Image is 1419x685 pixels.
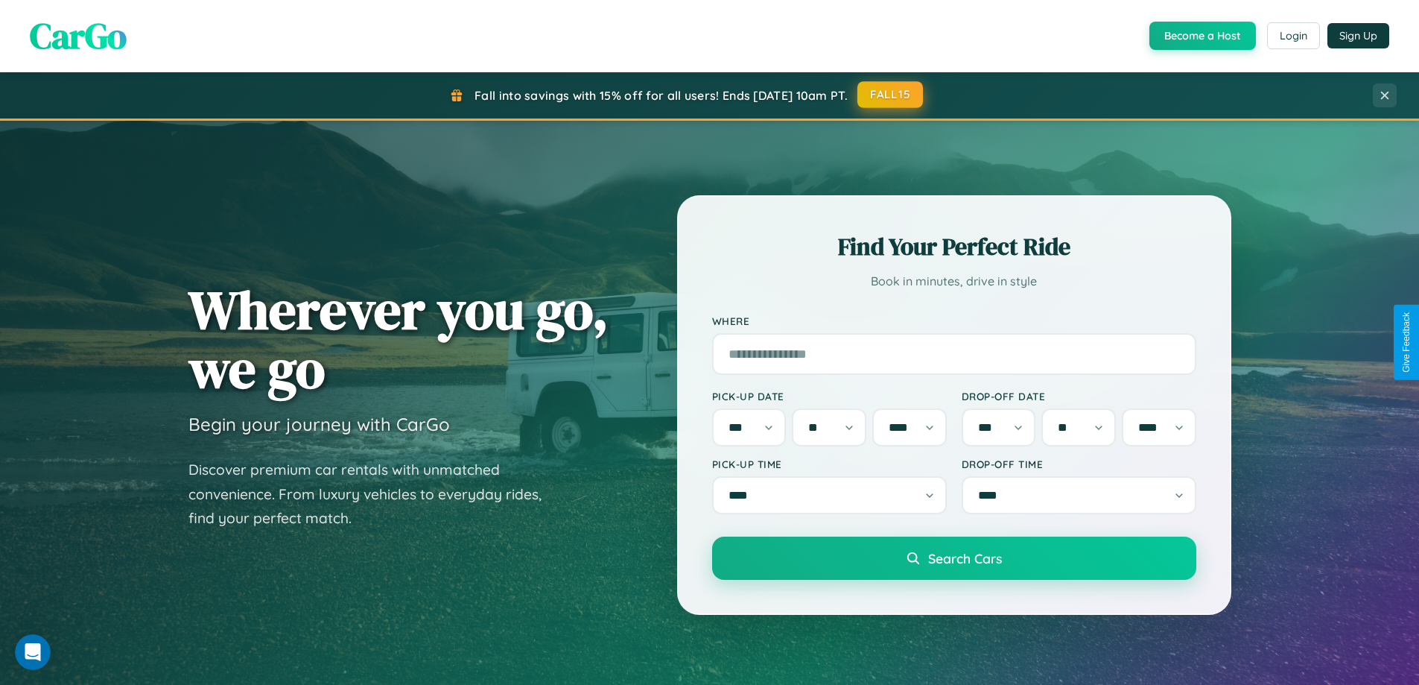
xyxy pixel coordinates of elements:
label: Pick-up Date [712,390,947,403]
label: Drop-off Time [962,458,1196,470]
button: Sign Up [1327,23,1389,48]
div: Give Feedback [1401,312,1412,373]
span: Fall into savings with 15% off for all users! Ends [DATE] 10am PT. [474,88,848,103]
h3: Begin your journey with CarGo [188,413,450,435]
span: Search Cars [928,550,1002,566]
p: Book in minutes, drive in style [712,271,1196,292]
label: Pick-up Time [712,458,947,470]
label: Drop-off Date [962,390,1196,403]
button: Login [1267,22,1320,49]
button: Become a Host [1149,22,1256,50]
label: Where [712,315,1196,327]
h2: Find Your Perfect Ride [712,230,1196,263]
button: FALL15 [857,81,923,108]
h1: Wherever you go, we go [188,280,609,398]
iframe: Intercom live chat [15,634,51,670]
p: Discover premium car rentals with unmatched convenience. From luxury vehicles to everyday rides, ... [188,458,561,531]
span: CarGo [30,11,127,60]
button: Search Cars [712,537,1196,580]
